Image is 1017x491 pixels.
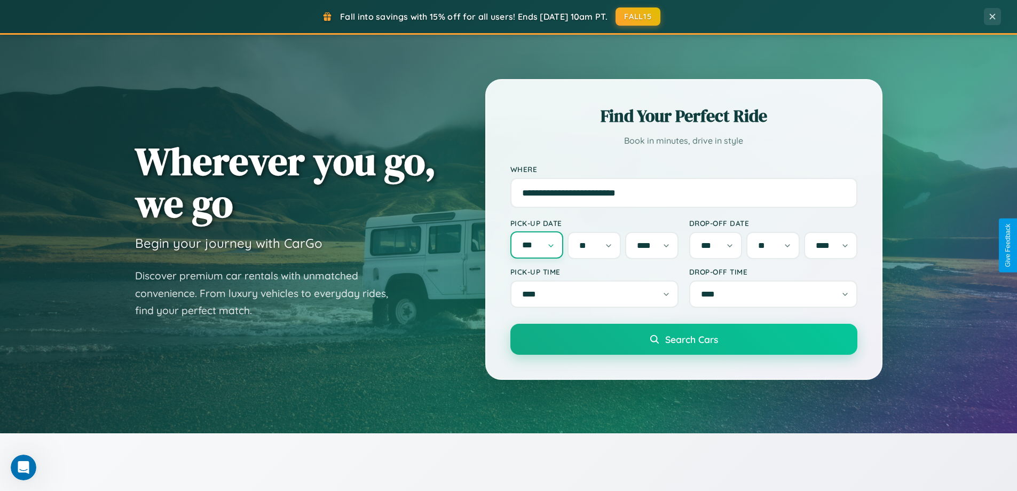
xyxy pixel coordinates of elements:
[510,165,857,174] label: Where
[510,267,679,276] label: Pick-up Time
[11,455,36,480] iframe: Intercom live chat
[616,7,660,26] button: FALL15
[340,11,608,22] span: Fall into savings with 15% off for all users! Ends [DATE] 10am PT.
[510,219,679,228] label: Pick-up Date
[689,267,857,276] label: Drop-off Time
[510,133,857,149] p: Book in minutes, drive in style
[135,267,402,319] p: Discover premium car rentals with unmatched convenience. From luxury vehicles to everyday rides, ...
[510,104,857,128] h2: Find Your Perfect Ride
[689,219,857,228] label: Drop-off Date
[510,324,857,355] button: Search Cars
[135,235,322,251] h3: Begin your journey with CarGo
[135,140,436,224] h1: Wherever you go, we go
[665,333,718,345] span: Search Cars
[1004,224,1012,267] div: Give Feedback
